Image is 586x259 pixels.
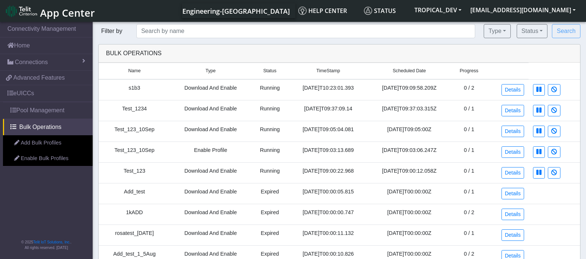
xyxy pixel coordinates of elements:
[3,135,93,151] a: Add Bulk Profiles
[295,3,361,18] a: Help center
[364,7,372,15] img: status.svg
[13,73,65,82] span: Advanced Features
[460,67,478,74] span: Progress
[368,121,451,142] td: [DATE]T09:05:00Z
[128,67,141,74] span: Name
[99,79,170,100] td: s1b3
[19,123,62,132] span: Bulk Operations
[501,167,524,179] a: Details
[3,151,93,166] a: Enable Bulk Profiles
[251,100,289,121] td: Running
[100,49,578,58] div: Bulk Operations
[552,24,580,38] button: Search
[251,121,289,142] td: Running
[501,126,524,137] a: Details
[451,142,487,162] td: 0 / 1
[263,67,277,74] span: Status
[3,102,93,119] a: Pool Management
[410,3,466,17] button: TROPICAL_DEV
[136,24,475,38] input: Search by name
[298,7,307,15] img: knowledge.svg
[99,225,170,245] td: rosatest_[DATE]
[251,162,289,183] td: Running
[289,204,368,225] td: [DATE]T00:00:00.747
[251,79,289,100] td: Running
[182,3,289,18] a: Your current platform instance
[98,28,125,34] span: Filter by
[251,142,289,162] td: Running
[289,79,368,100] td: [DATE]T10:23:01.393
[3,119,93,135] a: Bulk Operations
[170,162,251,183] td: Download And Enable
[466,3,580,17] button: [EMAIL_ADDRESS][DOMAIN_NAME]
[317,67,340,74] span: TimeStamp
[170,121,251,142] td: Download And Enable
[484,24,511,38] button: Type
[368,183,451,204] td: [DATE]T00:00:00Z
[99,100,170,121] td: Test_1234
[99,204,170,225] td: 1kADD
[251,204,289,225] td: Expired
[289,100,368,121] td: [DATE]T09:37:09.14
[289,183,368,204] td: [DATE]T00:00:05.815
[298,7,347,15] span: Help center
[501,105,524,116] a: Details
[99,142,170,162] td: Test_123_10Sep
[289,142,368,162] td: [DATE]T09:03:13.689
[501,229,524,241] a: Details
[206,67,216,74] span: Type
[361,3,410,18] a: Status
[501,84,524,96] a: Details
[451,225,487,245] td: 0 / 1
[451,204,487,225] td: 0 / 2
[15,58,48,67] span: Connections
[40,6,95,20] span: App Center
[451,183,487,204] td: 0 / 1
[368,162,451,183] td: [DATE]T09:00:12.058Z
[33,240,70,244] a: Telit IoT Solutions, Inc.
[451,79,487,100] td: 0 / 2
[368,204,451,225] td: [DATE]T00:00:00Z
[170,142,251,162] td: Enable Profile
[364,7,396,15] span: Status
[170,183,251,204] td: Download And Enable
[99,121,170,142] td: Test_123_10Sep
[451,162,487,183] td: 0 / 1
[501,146,524,158] a: Details
[6,3,94,19] a: App Center
[289,225,368,245] td: [DATE]T00:00:11.132
[393,67,426,74] span: Scheduled Date
[170,225,251,245] td: Download And Enable
[451,100,487,121] td: 0 / 1
[368,142,451,162] td: [DATE]T09:03:06.247Z
[289,162,368,183] td: [DATE]T09:00:22.968
[251,225,289,245] td: Expired
[501,209,524,220] a: Details
[251,183,289,204] td: Expired
[170,79,251,100] td: Download And Enable
[289,121,368,142] td: [DATE]T09:05:04.081
[501,188,524,199] a: Details
[99,183,170,204] td: Add_test
[368,225,451,245] td: [DATE]T00:00:00Z
[517,24,547,38] button: Status
[368,79,451,100] td: [DATE]T09:09:58.209Z
[182,7,290,16] span: Engineering-[GEOGRAPHIC_DATA]
[170,100,251,121] td: Download And Enable
[451,121,487,142] td: 0 / 1
[99,162,170,183] td: Test_123
[6,5,37,17] img: logo-telit-cinterion-gw-new.png
[368,100,451,121] td: [DATE]T09:37:03.315Z
[170,204,251,225] td: Download And Enable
